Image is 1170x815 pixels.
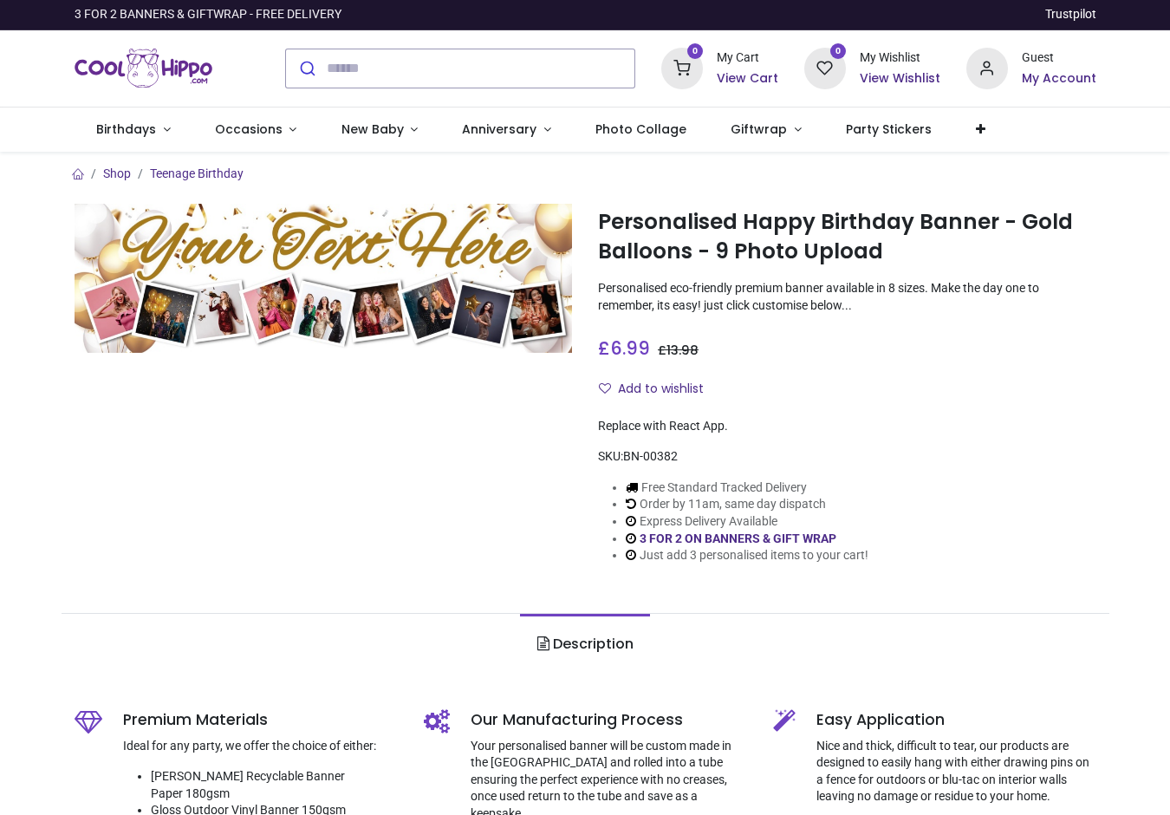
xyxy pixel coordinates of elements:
[520,614,649,675] a: Description
[75,44,213,93] a: Logo of Cool Hippo
[640,531,836,545] a: 3 FOR 2 ON BANNERS & GIFT WRAP
[75,44,213,93] img: Cool Hippo
[626,479,868,497] li: Free Standard Tracked Delivery
[626,513,868,531] li: Express Delivery Available
[123,738,398,755] p: Ideal for any party, we offer the choice of either:
[658,342,699,359] span: £
[610,336,650,361] span: 6.99
[731,121,787,138] span: Giftwrap
[860,70,940,88] a: View Wishlist
[103,166,131,180] a: Shop
[598,418,1096,435] div: Replace with React App.
[709,108,824,153] a: Giftwrap
[1022,49,1096,67] div: Guest
[804,60,846,74] a: 0
[75,204,573,353] img: Personalised Happy Birthday Banner - Gold Balloons - 9 Photo Upload
[661,60,703,74] a: 0
[595,121,686,138] span: Photo Collage
[75,108,193,153] a: Birthdays
[471,709,747,731] h5: Our Manufacturing Process
[215,121,283,138] span: Occasions
[341,121,404,138] span: New Baby
[462,121,536,138] span: Anniversary
[830,43,847,60] sup: 0
[151,768,398,802] li: [PERSON_NAME] Recyclable Banner Paper 180gsm
[440,108,574,153] a: Anniversary
[598,448,1096,466] div: SKU:
[1022,70,1096,88] a: My Account
[1045,6,1096,23] a: Trustpilot
[623,449,678,463] span: BN-00382
[816,738,1096,805] p: Nice and thick, difficult to tear, our products are designed to easily hang with either drawing p...
[96,121,156,138] span: Birthdays
[75,6,341,23] div: 3 FOR 2 BANNERS & GIFTWRAP - FREE DELIVERY
[598,375,718,404] button: Add to wishlistAdd to wishlist
[626,496,868,513] li: Order by 11am, same day dispatch
[626,547,868,564] li: Just add 3 personalised items to your cart!
[717,70,778,88] a: View Cart
[687,43,704,60] sup: 0
[846,121,932,138] span: Party Stickers
[598,207,1096,267] h1: Personalised Happy Birthday Banner - Gold Balloons - 9 Photo Upload
[860,49,940,67] div: My Wishlist
[598,336,650,361] span: £
[319,108,440,153] a: New Baby
[123,709,398,731] h5: Premium Materials
[816,709,1096,731] h5: Easy Application
[666,342,699,359] span: 13.98
[286,49,327,88] button: Submit
[192,108,319,153] a: Occasions
[598,280,1096,314] p: Personalised eco-friendly premium banner available in 8 sizes. Make the day one to remember, its ...
[150,166,244,180] a: Teenage Birthday
[599,382,611,394] i: Add to wishlist
[717,49,778,67] div: My Cart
